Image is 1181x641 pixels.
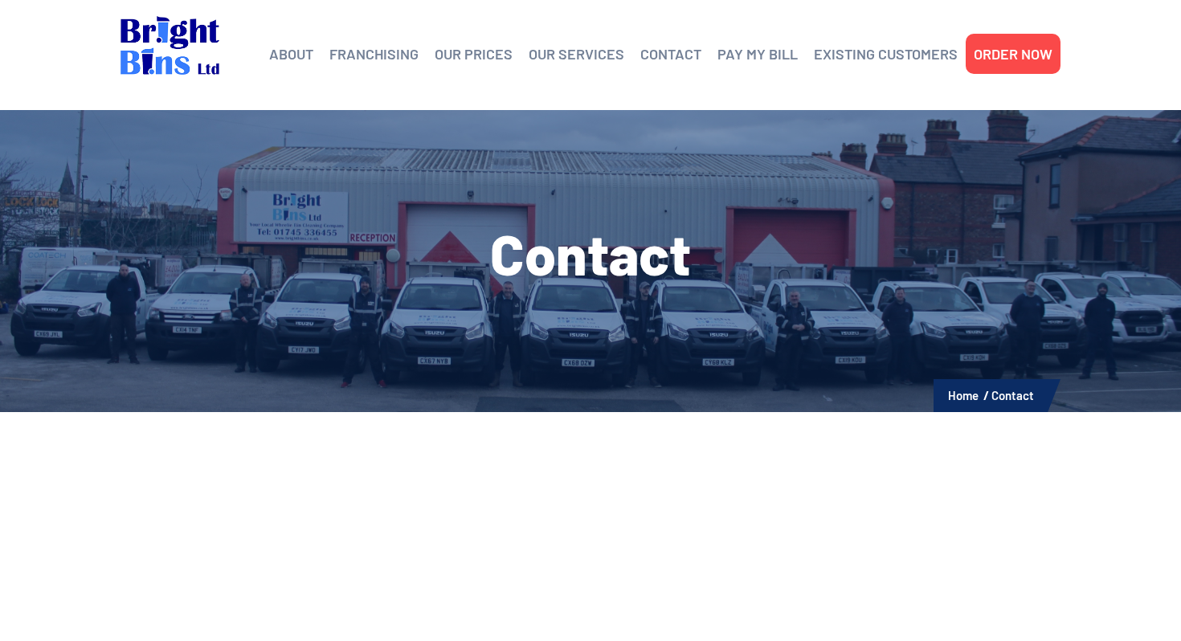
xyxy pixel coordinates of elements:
a: CONTACT [640,42,701,66]
a: PAY MY BILL [717,42,798,66]
a: OUR PRICES [435,42,513,66]
li: Contact [991,385,1034,406]
a: EXISTING CUSTOMERS [814,42,958,66]
a: FRANCHISING [329,42,419,66]
a: ABOUT [269,42,313,66]
a: OUR SERVICES [529,42,624,66]
a: ORDER NOW [974,42,1052,66]
h1: Contact [121,225,1060,281]
a: Home [948,388,979,402]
